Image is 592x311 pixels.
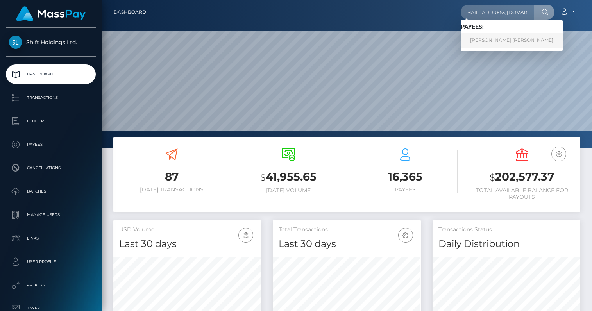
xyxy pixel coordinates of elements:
[119,237,255,251] h4: Last 30 days
[279,226,415,234] h5: Total Transactions
[6,205,96,225] a: Manage Users
[6,229,96,248] a: Links
[461,5,534,20] input: Search...
[16,6,86,21] img: MassPay Logo
[236,187,341,194] h6: [DATE] Volume
[461,33,563,48] a: [PERSON_NAME] [PERSON_NAME]
[114,4,146,20] a: Dashboard
[6,88,96,107] a: Transactions
[9,36,22,49] img: Shift Holdings Ltd.
[6,158,96,178] a: Cancellations
[9,256,93,268] p: User Profile
[353,169,458,184] h3: 16,365
[461,23,563,30] h6: Payees:
[6,275,96,295] a: API Keys
[9,92,93,104] p: Transactions
[438,237,574,251] h4: Daily Distribution
[9,68,93,80] p: Dashboard
[119,226,255,234] h5: USD Volume
[6,111,96,131] a: Ledger
[9,279,93,291] p: API Keys
[490,172,495,183] small: $
[9,162,93,174] p: Cancellations
[9,139,93,150] p: Payees
[469,187,574,200] h6: Total Available Balance for Payouts
[438,226,574,234] h5: Transactions Status
[6,135,96,154] a: Payees
[6,252,96,272] a: User Profile
[9,232,93,244] p: Links
[119,186,224,193] h6: [DATE] Transactions
[6,64,96,84] a: Dashboard
[6,39,96,46] span: Shift Holdings Ltd.
[119,169,224,184] h3: 87
[9,186,93,197] p: Batches
[469,169,574,185] h3: 202,577.37
[236,169,341,185] h3: 41,955.65
[9,115,93,127] p: Ledger
[260,172,266,183] small: $
[279,237,415,251] h4: Last 30 days
[6,182,96,201] a: Batches
[353,186,458,193] h6: Payees
[9,209,93,221] p: Manage Users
